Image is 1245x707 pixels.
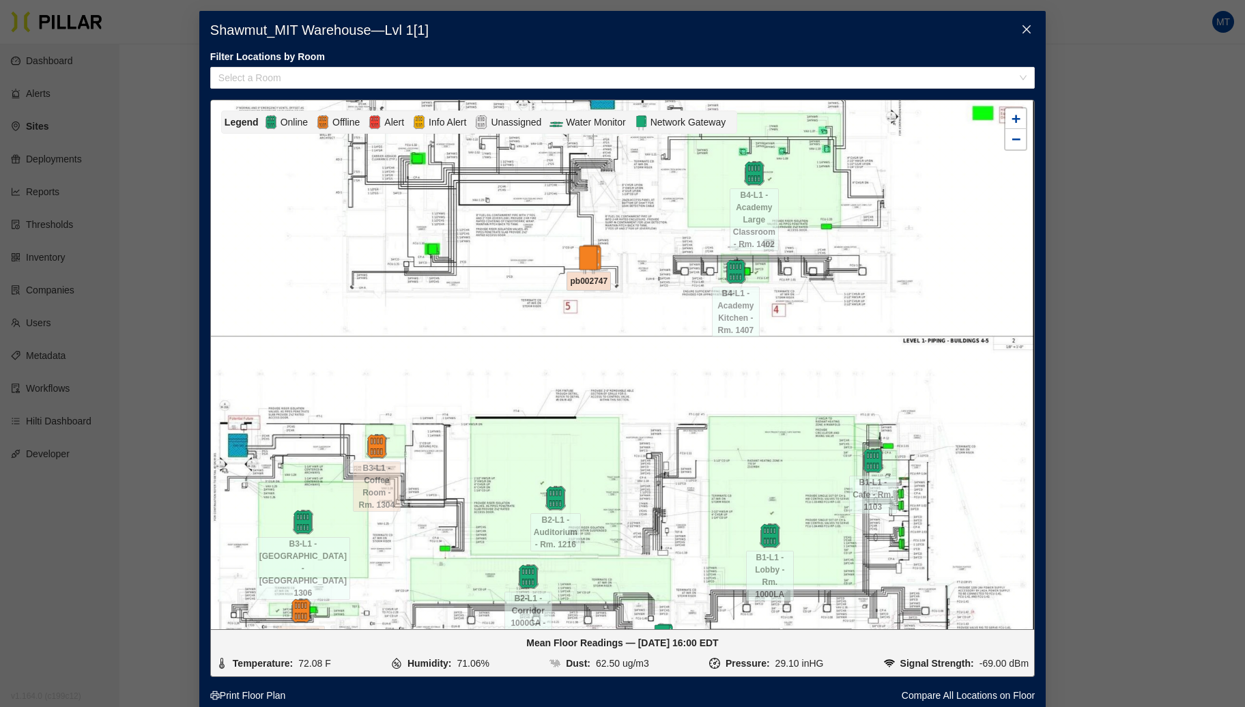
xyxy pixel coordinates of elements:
img: Network Gateway [634,114,648,130]
img: pod-online.97050380.svg [516,564,541,589]
img: Alert [412,114,426,130]
li: -69.00 dBm [884,656,1029,671]
img: TEMPERATURE [216,658,227,669]
span: B2-L1 - Auditorium - Rm. 1216 [530,513,581,551]
img: pod-online.97050380.svg [724,259,748,284]
span: pb002747 [567,272,611,291]
img: DUST [549,658,560,669]
img: Unassigned [474,114,488,130]
div: Legend [225,115,264,130]
div: Signal Strength: [900,656,974,671]
div: B1-L1 - Cafe - Rm. 1103 [849,448,897,473]
span: close [1021,24,1032,35]
img: Flow-Monitor [549,114,563,130]
div: B3-L1 - Toilet Room - Rm. 1312 [277,598,325,623]
div: Pressure: [726,656,770,671]
img: Alert [368,114,382,130]
img: pod-online.97050380.svg [758,523,782,548]
div: B2-L1 - Auditorium - Rm. 1216 [532,486,579,510]
img: Offline [316,114,330,130]
img: pod-online.97050380.svg [742,161,767,186]
img: SIGNAL_RSSI [884,658,895,669]
span: Unassigned [488,115,544,130]
button: Close [1007,11,1046,49]
label: Filter Locations by Room [210,50,1035,64]
div: B3-L1 - Coffee Room - Rm. 1304 [353,434,401,459]
img: pod-offline.df94d192.svg [289,598,313,623]
a: Zoom in [1005,109,1026,129]
h3: Shawmut_MIT Warehouse — Lvl 1 [ 1 ] [210,22,1035,39]
img: gateway-online.42bf373e.svg [650,624,675,648]
span: + [1012,110,1020,127]
a: Compare All Locations on Floor [902,688,1035,703]
div: Mean Floor Readings — [DATE] 16:00 EDT [216,635,1029,650]
div: B4-L1 - Academy Large Classroom - Rm. 1402 [730,161,778,186]
li: 29.10 inHG [709,656,823,671]
div: Humidity: [407,656,452,671]
img: pod-online.97050380.svg [291,510,315,534]
span: B1-L1 - Lobby - Rm. 1000LA [746,551,794,601]
div: Temperature: [233,656,293,671]
span: B3-L1 - [GEOGRAPHIC_DATA] - [GEOGRAPHIC_DATA] 1306 [256,537,350,600]
div: B3-L1 - [GEOGRAPHIC_DATA] - [GEOGRAPHIC_DATA] 1306 [279,510,327,534]
span: B4-L1 - Academy Large Classroom - Rm. 1402 [730,188,779,251]
span: Network Gateway [648,115,728,130]
span: − [1012,130,1020,147]
span: Info Alert [426,115,469,130]
span: B4-L1 - Academy Kitchen - Rm. 1407 [712,287,760,337]
span: Offline [330,115,362,130]
img: pod-online.97050380.svg [543,486,568,510]
img: pod-offline.df94d192.svg [364,434,389,459]
div: Dust: [566,656,590,671]
li: 72.08 F [216,656,331,671]
div: B1-L1 - Lobby - Rm. 1000LA [746,523,794,548]
li: 62.50 ug/m3 [549,656,649,671]
span: B1-L1 - Cafe - Rm. 1103 [849,476,897,514]
span: B3-L1 - Coffee Room - Rm. 1304 [353,461,401,512]
span: printer [210,691,220,700]
div: B2-L1 - Corridor 1000CA - Rm. 1000CA [504,564,552,589]
img: Online [264,114,278,130]
div: pb002747 [565,247,613,255]
span: B2-L1 - Corridor 1000CA - Rm. 1000CA [504,592,552,654]
div: B4-L1 - Academy Kitchen - Rm. 1407 [712,259,760,284]
img: gateway-offline.d96533cd.svg [574,244,603,274]
li: 71.06% [391,656,489,671]
span: Online [278,115,311,130]
img: pod-online.97050380.svg [861,448,885,473]
img: HUMIDITY [391,658,402,669]
img: PRESSURE [709,658,720,669]
a: Zoom out [1005,129,1026,149]
span: Water Monitor [563,115,628,130]
span: B3-L1 - Toilet Room - Rm. 1312 [277,626,325,676]
span: Alert [382,115,407,130]
a: printerPrint Floor Plan [210,688,285,703]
